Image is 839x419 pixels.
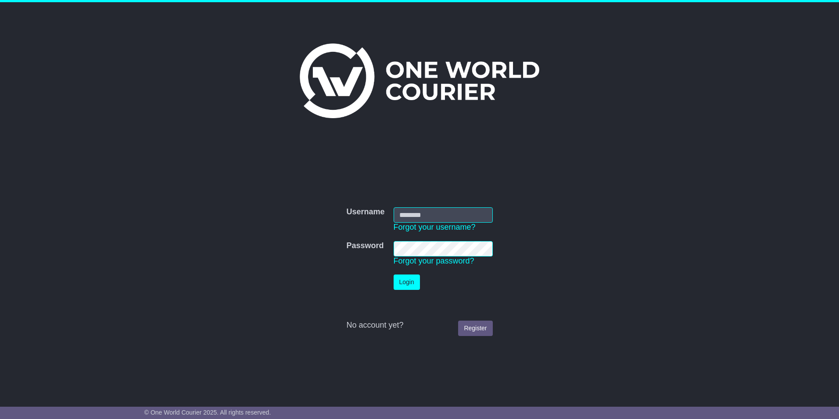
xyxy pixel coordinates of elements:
a: Forgot your username? [394,223,476,231]
span: © One World Courier 2025. All rights reserved. [144,409,271,416]
label: Username [346,207,384,217]
a: Forgot your password? [394,256,474,265]
img: One World [300,43,539,118]
button: Login [394,275,420,290]
label: Password [346,241,384,251]
a: Register [458,321,492,336]
div: No account yet? [346,321,492,330]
